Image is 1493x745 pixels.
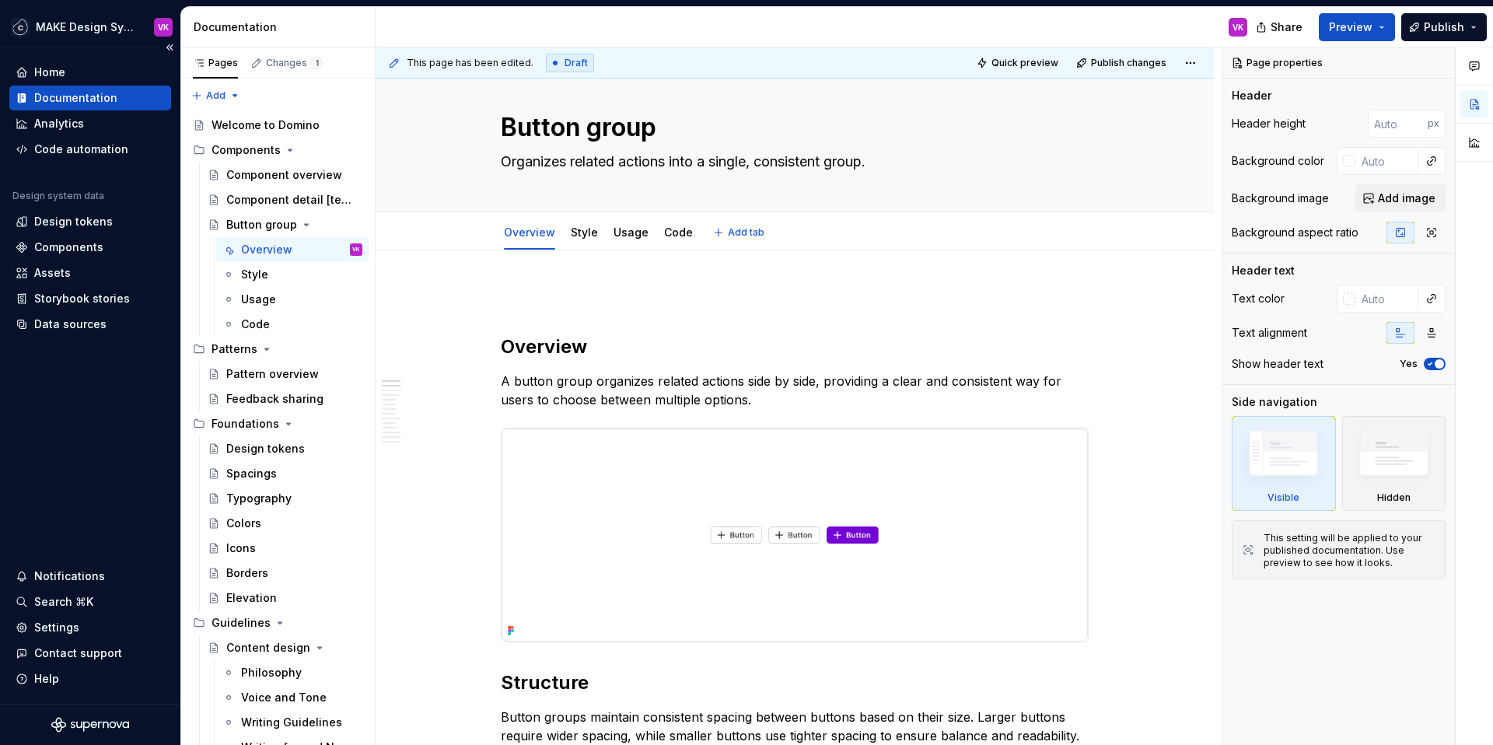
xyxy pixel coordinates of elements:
div: Overview [241,242,292,257]
div: Components [34,240,103,255]
p: Button groups maintain consistent spacing between buttons based on their size. Larger buttons req... [501,708,1089,745]
span: Draft [565,57,588,69]
span: Add [206,89,226,102]
div: Notifications [34,568,105,584]
a: Elevation [201,586,369,610]
div: Help [34,671,59,687]
div: Component overview [226,167,342,183]
div: Text color [1232,291,1285,306]
div: Content design [226,640,310,656]
textarea: Organizes related actions into a single, consistent group. [498,149,1086,174]
a: Writing Guidelines [216,710,369,735]
div: Hidden [1377,491,1411,504]
div: Visible [1267,491,1299,504]
div: This setting will be applied to your published documentation. Use preview to see how it looks. [1264,532,1435,569]
button: Contact support [9,641,171,666]
div: Icons [226,540,256,556]
a: Typography [201,486,369,511]
div: Overview [498,215,561,248]
div: Welcome to Domino [212,117,320,133]
a: Colors [201,511,369,536]
span: Add image [1378,191,1435,206]
div: Design system data [12,190,104,202]
button: Publish [1401,13,1487,41]
textarea: Button group [498,109,1086,146]
div: Usage [607,215,655,248]
div: Changes [266,57,323,69]
span: Preview [1329,19,1372,35]
a: Feedback sharing [201,386,369,411]
a: Usage [216,287,369,312]
a: Icons [201,536,369,561]
button: Add [187,85,245,107]
div: Design tokens [34,214,113,229]
div: Code automation [34,142,128,157]
div: Storybook stories [34,291,130,306]
div: Borders [226,565,268,581]
a: Settings [9,615,171,640]
div: Side navigation [1232,394,1317,410]
a: Data sources [9,312,171,337]
div: Button group [226,217,297,233]
div: Components [212,142,281,158]
a: Analytics [9,111,171,136]
a: Overview [504,226,555,239]
input: Auto [1355,147,1418,175]
div: Header height [1232,116,1306,131]
div: Colors [226,516,261,531]
a: Usage [614,226,649,239]
a: Storybook stories [9,286,171,311]
div: Data sources [34,317,107,332]
div: Pattern overview [226,366,319,382]
p: A button group organizes related actions side by side, providing a clear and consistent way for u... [501,372,1089,409]
div: Show header text [1232,356,1323,372]
div: Spacings [226,466,277,481]
div: Documentation [194,19,369,35]
div: Patterns [187,337,369,362]
a: Style [216,262,369,287]
a: Content design [201,635,369,660]
h2: Overview [501,334,1089,359]
a: Design tokens [9,209,171,234]
svg: Supernova Logo [51,717,129,733]
div: Components [187,138,369,163]
span: Publish [1424,19,1464,35]
div: Text alignment [1232,325,1307,341]
div: Elevation [226,590,277,606]
div: Header text [1232,263,1295,278]
a: Documentation [9,86,171,110]
span: Add tab [728,226,764,239]
a: OverviewVK [216,237,369,262]
a: Code [664,226,693,239]
div: Feedback sharing [226,391,323,407]
div: Writing Guidelines [241,715,342,730]
div: Documentation [34,90,117,106]
a: Code automation [9,137,171,162]
div: Hidden [1342,416,1446,511]
h2: Structure [501,670,1089,695]
div: Foundations [212,416,279,432]
div: Search ⌘K [34,594,93,610]
div: Code [658,215,699,248]
a: Code [216,312,369,337]
a: Design tokens [201,436,369,461]
label: Yes [1400,358,1418,370]
button: Preview [1319,13,1395,41]
button: Share [1248,13,1313,41]
div: Settings [34,620,79,635]
div: Philosophy [241,665,302,680]
button: Publish changes [1072,52,1173,74]
div: Style [565,215,604,248]
div: Code [241,317,270,332]
input: Auto [1355,285,1418,313]
div: Visible [1232,416,1336,511]
button: Search ⌘K [9,589,171,614]
a: Assets [9,261,171,285]
div: Guidelines [187,610,369,635]
div: VK [158,21,169,33]
span: Share [1271,19,1302,35]
a: Borders [201,561,369,586]
div: Typography [226,491,292,506]
button: Help [9,666,171,691]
